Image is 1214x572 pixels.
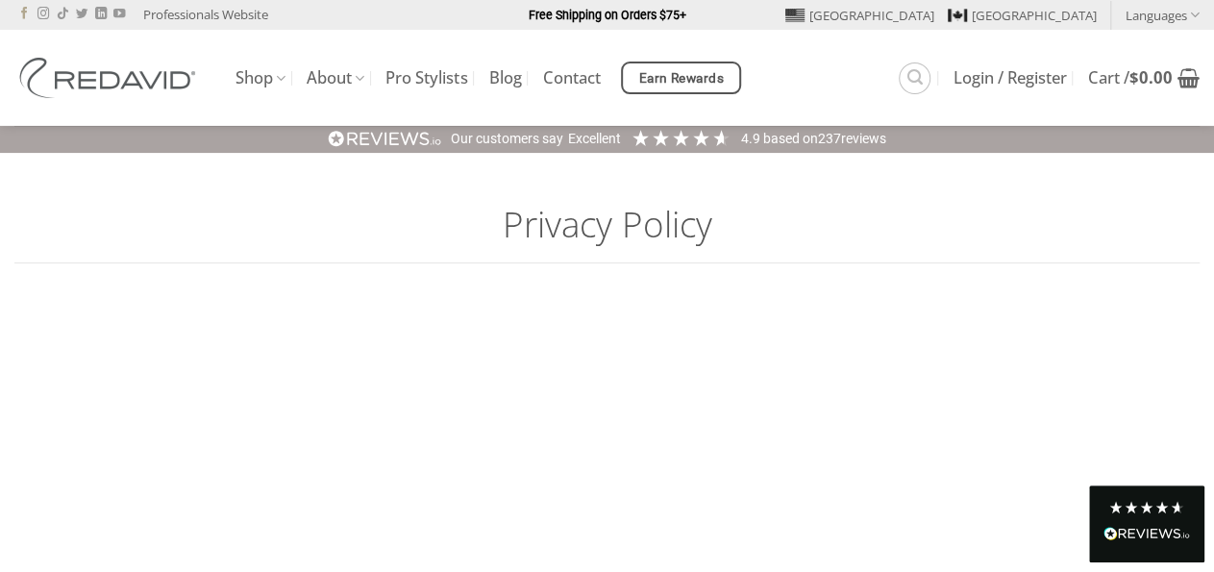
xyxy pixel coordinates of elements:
a: Follow on Facebook [18,8,30,21]
a: [GEOGRAPHIC_DATA] [948,1,1097,30]
img: REDAVID Salon Products | United States [14,58,207,98]
a: About [307,60,364,97]
h1: Privacy Policy [503,202,712,248]
a: Contact [542,61,600,95]
span: Cart / [1088,70,1173,86]
a: Follow on YouTube [113,8,125,21]
div: Excellent [568,130,621,149]
a: [GEOGRAPHIC_DATA] [785,1,934,30]
span: 4.9 [741,131,763,146]
bdi: 0.00 [1129,66,1173,88]
span: $ [1129,66,1139,88]
span: reviews [841,131,886,146]
div: Read All Reviews [1089,485,1204,562]
div: 4.92 Stars [631,128,731,148]
a: Shop [235,60,285,97]
img: REVIEWS.io [328,130,441,148]
a: Follow on Twitter [76,8,87,21]
img: REVIEWS.io [1103,527,1190,540]
a: Pro Stylists [385,61,467,95]
span: Based on [763,131,818,146]
a: Follow on TikTok [57,8,68,21]
a: Search [899,62,930,94]
a: Languages [1126,1,1200,29]
div: 4.8 Stars [1108,500,1185,515]
div: Read All Reviews [1103,523,1190,548]
span: Login / Register [954,70,1067,86]
a: Earn Rewards [621,62,741,94]
a: View cart [1088,57,1200,99]
a: Follow on LinkedIn [94,8,106,21]
a: Login / Register [954,61,1067,95]
div: Our customers say [451,130,563,149]
a: Blog [488,61,521,95]
iframe: Termly Policy [43,384,1171,528]
strong: Free Shipping on Orders $75+ [529,8,686,22]
span: 237 [818,131,841,146]
a: Follow on Instagram [37,8,49,21]
span: Earn Rewards [639,68,724,89]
